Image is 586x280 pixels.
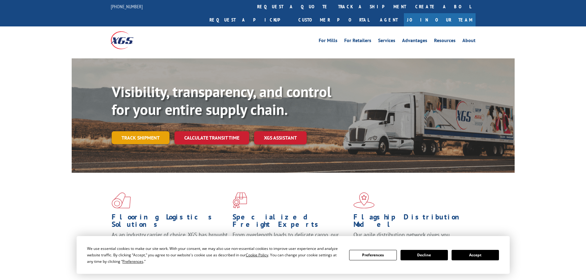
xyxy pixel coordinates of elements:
[122,259,143,264] span: Preferences
[112,192,131,208] img: xgs-icon-total-supply-chain-intelligence-red
[462,38,476,45] a: About
[205,13,294,26] a: Request a pickup
[374,13,404,26] a: Agent
[111,3,143,10] a: [PHONE_NUMBER]
[353,192,375,208] img: xgs-icon-flagship-distribution-model-red
[246,252,268,258] span: Cookie Policy
[87,245,342,265] div: We use essential cookies to make our site work. With your consent, we may also use non-essential ...
[112,82,331,119] b: Visibility, transparency, and control for your entire supply chain.
[452,250,499,260] button: Accept
[404,13,476,26] a: Join Our Team
[344,38,371,45] a: For Retailers
[233,231,349,258] p: From overlength loads to delicate cargo, our experienced staff knows the best way to move your fr...
[112,131,169,144] a: Track shipment
[353,231,467,246] span: Our agile distribution network gives you nationwide inventory management on demand.
[77,236,510,274] div: Cookie Consent Prompt
[294,13,374,26] a: Customer Portal
[378,38,395,45] a: Services
[233,213,349,231] h1: Specialized Freight Experts
[401,250,448,260] button: Decline
[402,38,427,45] a: Advantages
[112,231,228,253] span: As an industry carrier of choice, XGS has brought innovation and dedication to flooring logistics...
[353,213,470,231] h1: Flagship Distribution Model
[319,38,337,45] a: For Mills
[233,192,247,208] img: xgs-icon-focused-on-flooring-red
[434,38,456,45] a: Resources
[112,213,228,231] h1: Flooring Logistics Solutions
[254,131,307,144] a: XGS ASSISTANT
[349,250,397,260] button: Preferences
[174,131,249,144] a: Calculate transit time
